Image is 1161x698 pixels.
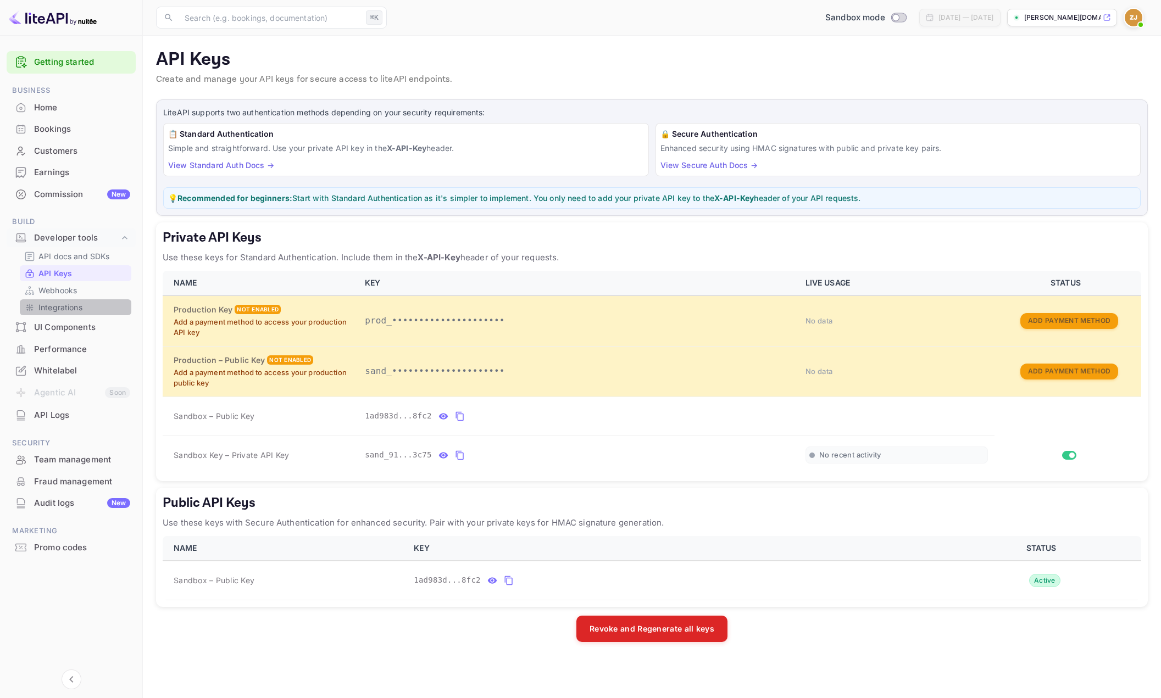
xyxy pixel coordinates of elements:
p: 💡 Start with Standard Authentication as it's simpler to implement. You only need to add your priv... [168,192,1136,204]
div: Audit logs [34,497,130,510]
div: [DATE] — [DATE] [938,13,993,23]
p: prod_••••••••••••••••••••• [365,314,792,327]
p: Add a payment method to access your production public key [174,367,352,389]
img: Zaheer Jappie [1125,9,1142,26]
div: Active [1029,574,1060,587]
span: Sandbox Key – Private API Key [174,450,289,460]
span: Sandbox – Public Key [174,410,254,422]
div: Bookings [34,123,130,136]
p: LiteAPI supports two authentication methods depending on your security requirements: [163,107,1141,119]
th: NAME [163,536,407,561]
table: private api keys table [163,271,1141,474]
a: Getting started [34,56,130,69]
div: Getting started [7,51,136,74]
h6: Production – Public Key [174,354,265,366]
div: Audit logsNew [7,493,136,514]
div: Team management [34,454,130,466]
div: Home [7,97,136,119]
h6: 🔒 Secure Authentication [660,128,1136,140]
p: Use these keys for Standard Authentication. Include them in the header of your requests. [163,251,1141,264]
p: [PERSON_NAME][DOMAIN_NAME]... [1024,13,1101,23]
strong: X-API-Key [418,252,460,263]
a: Add Payment Method [1020,315,1118,325]
a: View Standard Auth Docs → [168,160,274,170]
div: Bookings [7,119,136,140]
a: API docs and SDKs [24,250,127,262]
div: Performance [7,339,136,360]
a: Performance [7,339,136,359]
a: UI Components [7,317,136,337]
a: API Keys [24,267,127,279]
div: Fraud management [34,476,130,488]
input: Search (e.g. bookings, documentation) [178,7,362,29]
th: KEY [407,536,946,561]
span: Marketing [7,525,136,537]
a: Add Payment Method [1020,366,1118,375]
span: Sandbox – Public Key [174,574,254,586]
span: Security [7,437,136,449]
span: Business [7,85,136,97]
th: KEY [358,271,798,295]
strong: Recommended for beginners: [177,193,292,203]
div: Webhooks [20,282,131,298]
div: Team management [7,449,136,471]
div: Commission [34,188,130,201]
p: Enhanced security using HMAC signatures with public and private key pairs. [660,142,1136,154]
div: New [107,189,130,199]
h5: Public API Keys [163,494,1141,512]
p: Webhooks [38,284,77,296]
span: Sandbox mode [825,12,885,24]
a: Integrations [24,301,127,313]
button: Revoke and Regenerate all keys [576,616,727,642]
div: Integrations [20,299,131,315]
p: Simple and straightforward. Use your private API key in the header. [168,142,644,154]
a: View Secure Auth Docs → [660,160,758,170]
div: Developer tools [34,232,119,244]
p: Create and manage your API keys for secure access to liteAPI endpoints. [156,73,1148,86]
p: API docs and SDKs [38,250,110,262]
span: 1ad983d...8fc2 [365,410,432,422]
div: Promo codes [34,541,130,554]
p: Use these keys with Secure Authentication for enhanced security. Pair with your private keys for ... [163,516,1141,529]
a: Earnings [7,162,136,182]
div: Not enabled [235,305,281,314]
div: Whitelabel [34,365,130,377]
div: Performance [34,343,130,356]
button: Add Payment Method [1020,364,1118,379]
p: Add a payment method to access your production API key [174,317,352,338]
div: Switch to Production mode [821,12,910,24]
a: Bookings [7,119,136,139]
span: No recent activity [819,450,881,460]
h5: Private API Keys [163,229,1141,247]
div: API Logs [7,405,136,426]
span: sand_91...3c75 [365,449,432,461]
div: Developer tools [7,228,136,248]
div: Customers [34,145,130,158]
th: NAME [163,271,358,295]
span: 1ad983d...8fc2 [414,574,481,586]
a: Home [7,97,136,118]
a: Promo codes [7,537,136,557]
div: Earnings [7,162,136,183]
div: New [107,498,130,508]
h6: Production Key [174,304,232,316]
a: Whitelabel [7,360,136,381]
h6: 📋 Standard Authentication [168,128,644,140]
div: UI Components [34,321,130,334]
a: Audit logsNew [7,493,136,513]
span: No data [806,367,833,376]
div: ⌘K [366,10,382,25]
a: Webhooks [24,284,127,296]
span: Build [7,216,136,228]
table: public api keys table [163,536,1141,600]
img: LiteAPI logo [9,9,97,26]
strong: X-API-Key [387,143,426,153]
span: No data [806,316,833,325]
a: CommissionNew [7,184,136,204]
div: API Logs [34,409,130,422]
p: API Keys [156,49,1148,71]
div: API Keys [20,265,131,281]
p: API Keys [38,267,72,279]
button: Collapse navigation [62,669,81,689]
div: Home [34,102,130,114]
